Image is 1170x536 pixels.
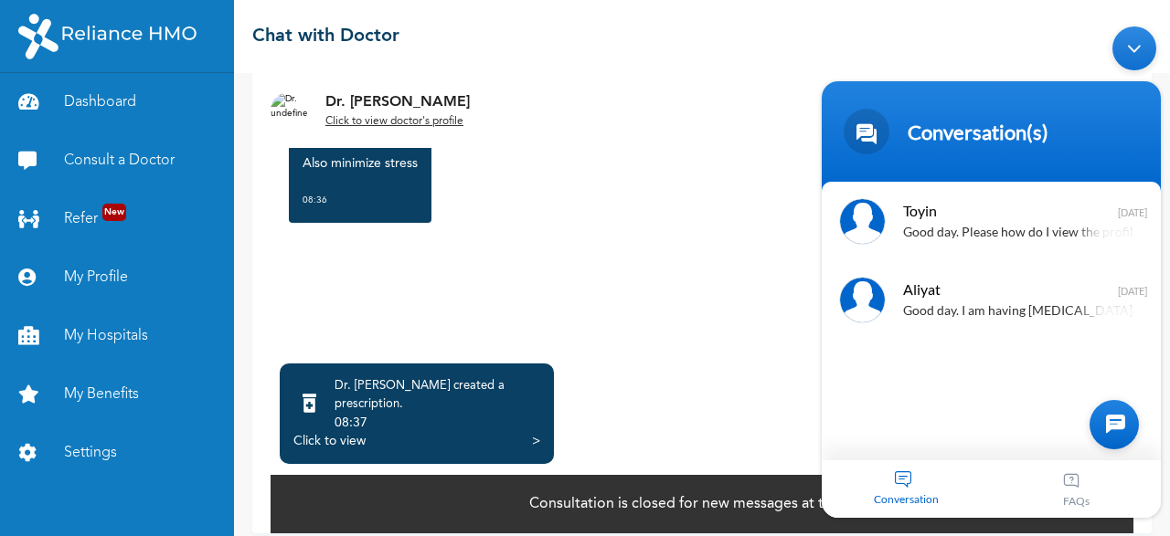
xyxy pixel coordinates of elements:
p: Dr. [PERSON_NAME] [325,91,470,113]
p: Consultation is closed for new messages at this time [529,493,876,515]
div: 08:37 [335,414,540,432]
h2: Chat with Doctor [252,23,399,50]
span: New [102,204,126,221]
p: Also minimize stress [303,154,418,173]
iframe: SalesIQ Chatwindow [813,17,1170,527]
img: Dr. undefined` [271,92,307,129]
div: > [532,432,540,450]
img: RelianceHMO's Logo [18,14,197,59]
u: Click to view doctor's profile [325,116,463,127]
div: Dr. [PERSON_NAME] created a prescription . [335,377,540,414]
div: Click to view [293,432,366,450]
div: 08:36 [303,191,418,209]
